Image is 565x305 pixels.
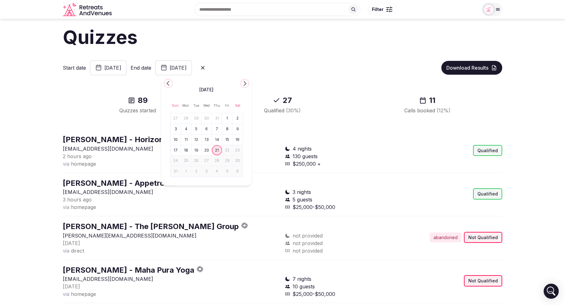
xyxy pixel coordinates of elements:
div: Open Intercom Messenger [544,284,559,299]
div: Qualified [218,107,347,114]
button: Saturday, August 2nd, 2025 [233,114,242,123]
button: Sunday, August 24th, 2025 [171,156,180,165]
p: [EMAIL_ADDRESS][DOMAIN_NAME] [63,275,280,283]
img: Matt Grant Oakes [484,5,493,14]
button: [PERSON_NAME] - Maha Pura Yoga [63,265,194,276]
label: End date [131,64,151,71]
button: Thursday, August 14th, 2025 [213,135,221,144]
button: Thursday, August 28th, 2025 [213,156,221,165]
button: Saturday, August 9th, 2025 [233,125,242,134]
span: homepage [71,291,96,297]
button: Friday, August 22nd, 2025 [223,146,232,155]
div: Quizzes started [73,107,202,114]
div: Not Qualified [464,275,502,286]
button: Sunday, August 3rd, 2025 [171,125,180,134]
span: 5 guests [293,196,312,203]
p: [EMAIL_ADDRESS][DOMAIN_NAME] [63,188,280,196]
button: [PERSON_NAME] - The [PERSON_NAME] Group [63,221,239,232]
button: Wednesday, September 3rd, 2025 [202,167,211,176]
th: Tuesday [191,98,201,113]
th: Monday [180,98,191,113]
button: Tuesday, August 5th, 2025 [192,125,201,134]
button: Wednesday, August 6th, 2025 [202,125,211,134]
label: Start date [63,64,86,71]
button: [DATE] [63,283,80,290]
div: 27 [218,95,347,105]
button: Monday, September 1st, 2025 [182,167,191,176]
span: 4 nights [293,145,312,152]
div: Qualified [473,145,502,156]
span: Download Results [446,65,488,71]
div: abandoned [430,233,461,243]
a: Visit the homepage [63,3,113,17]
span: Filter [372,6,384,13]
button: [PERSON_NAME] - Appetronix [63,178,176,189]
button: Friday, August 29th, 2025 [223,156,232,165]
span: 7 nights [293,275,311,283]
span: not provided [293,239,323,247]
button: Tuesday, August 19th, 2025 [192,146,201,155]
th: Wednesday [201,98,212,113]
button: Sunday, August 31st, 2025 [171,167,180,176]
span: [DATE] [63,240,80,246]
button: Friday, August 1st, 2025 [223,114,232,123]
div: $250,000 + [285,160,391,168]
a: [PERSON_NAME] - Maha Pura Yoga [63,265,194,275]
button: Wednesday, August 20th, 2025 [202,146,211,155]
div: 11 [363,95,492,105]
button: Monday, July 28th, 2025 [182,114,191,123]
button: Monday, August 4th, 2025 [182,125,191,134]
button: [PERSON_NAME] - Horizon [63,134,164,145]
button: 3 hours ago [63,196,92,203]
button: Thursday, July 31st, 2025 [213,114,221,123]
span: via [63,248,69,254]
button: Wednesday, July 30th, 2025 [202,114,211,123]
button: Monday, August 11th, 2025 [182,135,191,144]
button: Saturday, August 16th, 2025 [233,135,242,144]
button: Tuesday, September 2nd, 2025 [192,167,201,176]
th: Friday [222,98,232,113]
button: Go to the Next Month [240,79,249,88]
button: [DATE] [63,239,80,247]
span: not provided [293,232,323,239]
button: Tuesday, August 26th, 2025 [192,156,201,165]
button: Sunday, August 17th, 2025 [171,146,180,155]
th: Thursday [212,98,222,113]
span: via [63,161,69,167]
button: Friday, August 8th, 2025 [223,125,232,134]
button: [DATE] [90,60,127,75]
a: [PERSON_NAME] - Horizon [63,135,164,144]
div: Qualified [473,188,502,200]
span: 3 hours ago [63,196,92,203]
span: [DATE] [199,87,213,93]
div: Calls booked [363,107,492,114]
button: Tuesday, August 12th, 2025 [192,135,201,144]
span: ( 30 %) [286,107,301,114]
span: direct [71,248,84,254]
button: Wednesday, August 27th, 2025 [202,156,211,165]
button: Sunday, August 10th, 2025 [171,135,180,144]
button: Monday, August 25th, 2025 [182,156,191,165]
button: Go to the Previous Month [164,79,173,88]
div: $25,000-$50,000 [285,203,391,211]
span: 130 guests [293,152,318,160]
button: Friday, September 5th, 2025 [223,167,232,176]
button: [DATE] [155,60,192,75]
button: Friday, August 15th, 2025 [223,135,232,144]
p: [PERSON_NAME][EMAIL_ADDRESS][DOMAIN_NAME] [63,232,280,239]
span: ( 12 %) [437,107,450,114]
button: Download Results [441,61,502,75]
span: via [63,291,69,297]
button: Monday, August 18th, 2025 [182,146,191,155]
a: [PERSON_NAME] - The [PERSON_NAME] Group [63,222,239,231]
th: Saturday [232,98,243,113]
button: Wednesday, August 13th, 2025 [202,135,211,144]
button: Thursday, September 4th, 2025 [213,167,221,176]
span: 3 nights [293,188,311,196]
button: Tuesday, July 29th, 2025 [192,114,201,123]
p: [EMAIL_ADDRESS][DOMAIN_NAME] [63,145,280,152]
div: not provided [285,247,391,254]
button: 2 hours ago [63,152,92,160]
div: 89 [73,95,202,105]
